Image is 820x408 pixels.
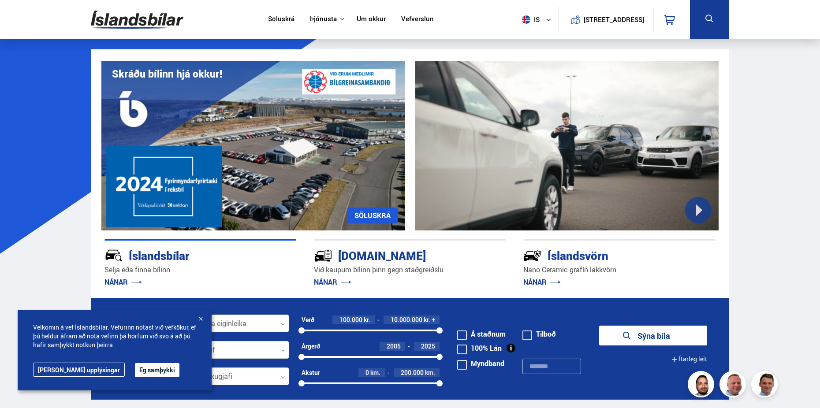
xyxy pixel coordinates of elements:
a: Vefverslun [401,15,434,24]
img: JRvxyua_JYH6wB4c.svg [104,246,123,265]
img: eKx6w-_Home_640_.png [101,61,405,230]
img: siFngHWaQ9KaOqBr.png [721,372,747,399]
div: Íslandsbílar [104,247,265,263]
div: Árgerð [302,343,320,350]
a: [STREET_ADDRESS] [563,7,649,32]
label: Á staðnum [457,330,506,338]
span: 2025 [421,342,435,350]
button: Sýna bíla [599,326,707,345]
span: 0 [365,368,369,377]
label: 100% Lán [457,345,502,352]
span: 10.000.000 [391,315,422,324]
img: FbJEzSuNWCJXmdc-.webp [753,372,779,399]
span: kr. [364,316,370,323]
span: is [518,15,540,24]
a: NÁNAR [104,277,142,287]
button: is [518,7,558,33]
span: km. [425,369,435,376]
a: NÁNAR [314,277,351,287]
span: Velkomin á vef Íslandsbílar. Vefurinn notast við vefkökur, ef þú heldur áfram að nota vefinn þá h... [33,323,196,349]
span: km. [370,369,380,376]
button: [STREET_ADDRESS] [587,16,641,23]
div: [DOMAIN_NAME] [314,247,474,263]
span: 2005 [387,342,401,350]
div: Verð [302,316,314,323]
img: nhp88E3Fdnt1Opn2.png [689,372,716,399]
img: svg+xml;base64,PHN2ZyB4bWxucz0iaHR0cDovL3d3dy53My5vcmcvMjAwMC9zdmciIHdpZHRoPSI1MTIiIGhlaWdodD0iNT... [522,15,530,24]
span: + [432,316,435,323]
a: SÖLUSKRÁ [347,208,398,223]
label: Tilboð [522,330,556,338]
label: Myndband [457,360,504,367]
p: Við kaupum bílinn þinn gegn staðgreiðslu [314,265,506,275]
a: Söluskrá [268,15,294,24]
img: tr5P-W3DuiFaO7aO.svg [314,246,332,265]
button: Ég samþykki [135,363,179,377]
span: kr. [424,316,430,323]
div: Akstur [302,369,320,376]
a: Um okkur [357,15,386,24]
button: Þjónusta [310,15,337,23]
div: Íslandsvörn [523,247,684,263]
p: Nano Ceramic grafín lakkvörn [523,265,715,275]
p: Selja eða finna bílinn [104,265,296,275]
img: -Svtn6bYgwAsiwNX.svg [523,246,542,265]
button: Ítarleg leit [671,349,707,369]
img: G0Ugv5HjCgRt.svg [91,5,183,34]
a: [PERSON_NAME] upplýsingar [33,363,125,377]
span: 200.000 [401,368,424,377]
a: NÁNAR [523,277,561,287]
span: 100.000 [339,315,362,324]
h1: Skráðu bílinn hjá okkur! [112,68,222,80]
